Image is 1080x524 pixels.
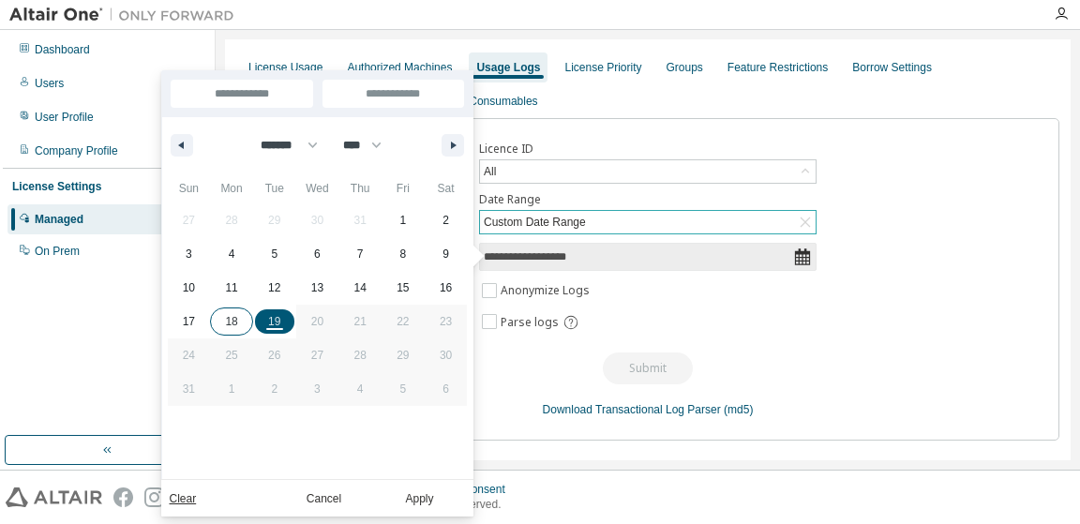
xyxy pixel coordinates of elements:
button: 8 [382,237,425,271]
span: 7 [357,237,364,271]
span: Mon [210,173,253,203]
span: 24 [183,338,195,372]
span: Last Month [161,280,180,329]
div: License Priority [564,60,641,75]
div: Dashboard [35,42,90,57]
span: 10 [183,271,195,305]
a: Download Transactional Log Parser [543,403,721,416]
button: 19 [253,305,296,338]
button: 3 [168,237,211,271]
span: 1 [400,203,407,237]
div: User Profile [35,110,94,125]
span: 19 [268,305,280,338]
span: 18 [225,305,237,338]
button: 17 [168,305,211,338]
span: 16 [440,271,452,305]
button: 16 [425,271,468,305]
button: 23 [425,305,468,338]
div: Authorized Machines [347,60,452,75]
span: 6 [314,237,321,271]
button: 7 [338,237,382,271]
button: 18 [210,305,253,338]
div: All [481,161,499,182]
div: All [480,160,816,183]
button: 24 [168,338,211,372]
div: Custom Date Range [480,211,816,233]
button: Cancel [279,489,369,508]
label: Anonymize Logs [501,279,593,302]
div: Company Profile [35,143,118,158]
div: On Prem [35,244,80,259]
span: 11 [225,271,237,305]
button: 5 [253,237,296,271]
span: Parse logs [501,315,559,330]
span: 20 [311,305,323,338]
span: Sun [168,173,211,203]
button: 22 [382,305,425,338]
span: 29 [397,338,409,372]
div: Groups [667,60,703,75]
a: Clear [170,489,197,508]
span: 2 [442,203,449,237]
div: Usage Logs [476,60,540,75]
span: 14 [353,271,366,305]
span: 28 [353,338,366,372]
span: 9 [442,237,449,271]
button: 2 [425,203,468,237]
div: Feature Restrictions [727,60,828,75]
div: Consumables [469,94,537,109]
button: 15 [382,271,425,305]
button: Apply [375,489,465,508]
button: 9 [425,237,468,271]
div: Users [35,76,64,91]
button: 29 [382,338,425,372]
span: 31 [183,372,195,406]
span: 3 [186,237,192,271]
span: This Week [161,134,180,183]
span: 27 [311,338,323,372]
img: Altair One [9,6,244,24]
span: Fri [382,173,425,203]
button: 12 [253,271,296,305]
button: 1 [382,203,425,237]
span: Wed [296,173,339,203]
button: Submit [603,352,693,384]
button: 6 [296,237,339,271]
span: 26 [268,338,280,372]
span: This Month [161,232,180,280]
span: 5 [271,237,277,271]
button: 14 [338,271,382,305]
span: Last Week [161,183,180,232]
button: 26 [253,338,296,372]
span: Thu [338,173,382,203]
button: 30 [425,338,468,372]
span: 23 [440,305,452,338]
button: 31 [168,372,211,406]
button: 21 [338,305,382,338]
button: 27 [296,338,339,372]
span: 4 [229,237,235,271]
div: License Settings [12,179,101,194]
span: [DATE] [161,102,180,134]
span: 17 [183,305,195,338]
span: 15 [397,271,409,305]
span: 21 [353,305,366,338]
span: 13 [311,271,323,305]
div: Borrow Settings [852,60,932,75]
button: 20 [296,305,339,338]
img: instagram.svg [144,487,164,507]
button: 11 [210,271,253,305]
label: Licence ID [479,142,817,157]
button: 28 [338,338,382,372]
span: 25 [225,338,237,372]
img: facebook.svg [113,487,133,507]
span: 12 [268,271,280,305]
span: 8 [400,237,407,271]
span: 22 [397,305,409,338]
button: 13 [296,271,339,305]
a: (md5) [724,403,753,416]
span: Tue [253,173,296,203]
span: [DATE] [161,70,180,102]
span: 30 [440,338,452,372]
span: Sat [425,173,468,203]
